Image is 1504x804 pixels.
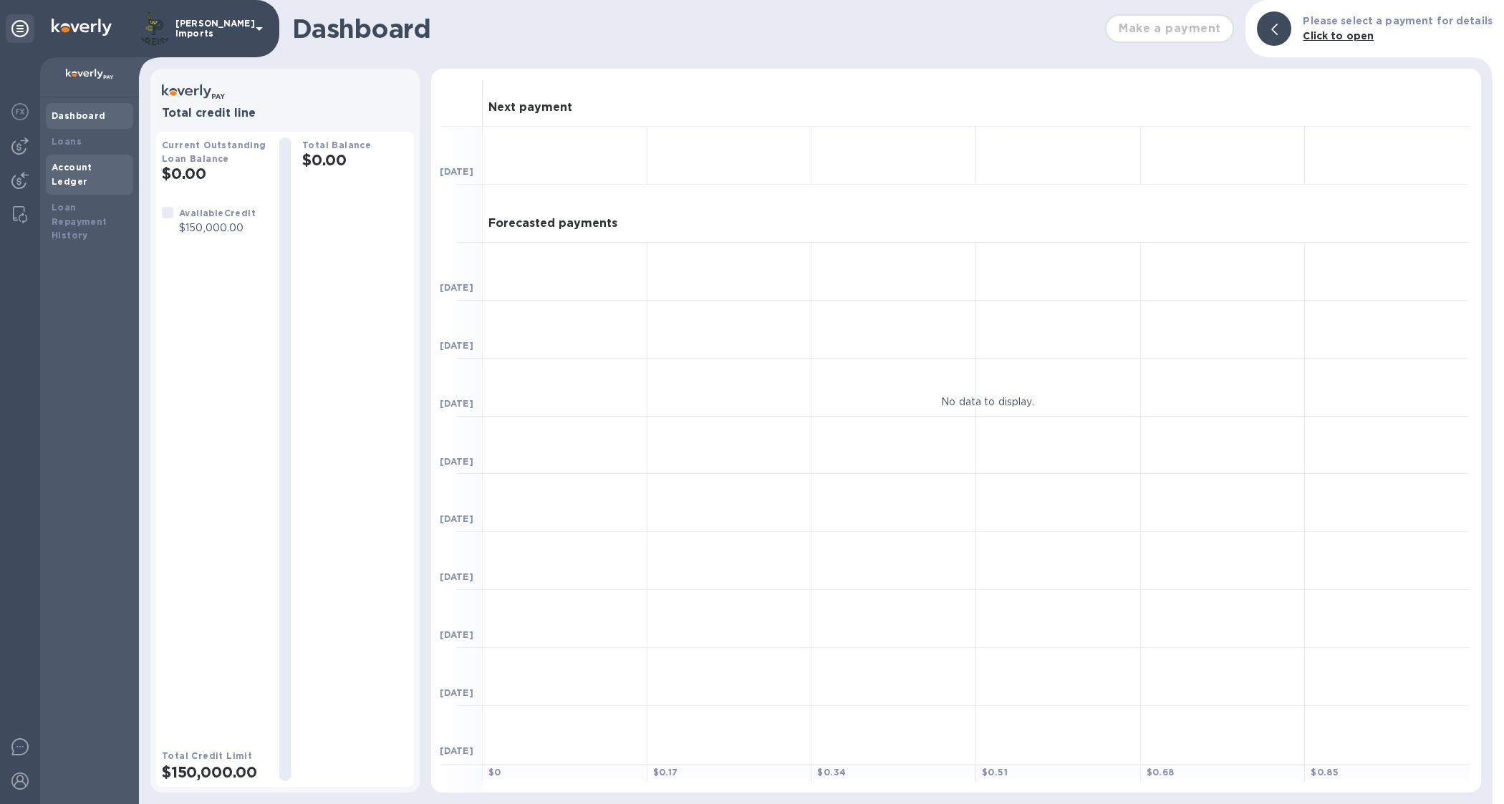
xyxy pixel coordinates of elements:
b: Current Outstanding Loan Balance [162,140,266,164]
h2: $150,000.00 [162,763,268,781]
b: [DATE] [440,513,473,524]
img: Logo [52,19,112,36]
b: $ 0.34 [817,767,846,778]
b: $ 0.17 [653,767,678,778]
h1: Dashboard [292,14,1098,44]
img: Foreign exchange [11,103,29,120]
b: $ 0 [488,767,501,778]
p: $150,000.00 [179,221,256,236]
b: Loan Repayment History [52,202,107,241]
b: Loans [52,136,82,147]
b: [DATE] [440,687,473,698]
b: Total Balance [302,140,371,150]
b: $ 0.68 [1147,767,1175,778]
b: Total Credit Limit [162,750,252,761]
b: $ 0.85 [1311,767,1339,778]
b: [DATE] [440,282,473,293]
b: Available Credit [179,208,256,218]
b: [DATE] [440,629,473,640]
p: [PERSON_NAME] Imports [175,19,247,39]
b: Please select a payment for details [1303,15,1493,26]
b: Account Ledger [52,162,92,187]
h3: Total credit line [162,107,408,120]
b: [DATE] [440,456,473,467]
b: [DATE] [440,166,473,177]
p: No data to display. [941,394,1034,410]
div: Unpin categories [6,14,34,43]
b: $ 0.51 [982,767,1008,778]
h3: Forecasted payments [488,217,617,231]
b: [DATE] [440,571,473,582]
b: Dashboard [52,110,106,121]
b: [DATE] [440,340,473,351]
h3: Next payment [488,101,572,115]
h2: $0.00 [162,165,268,183]
h2: $0.00 [302,151,408,169]
b: [DATE] [440,398,473,409]
b: [DATE] [440,745,473,756]
b: Click to open [1303,30,1374,42]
